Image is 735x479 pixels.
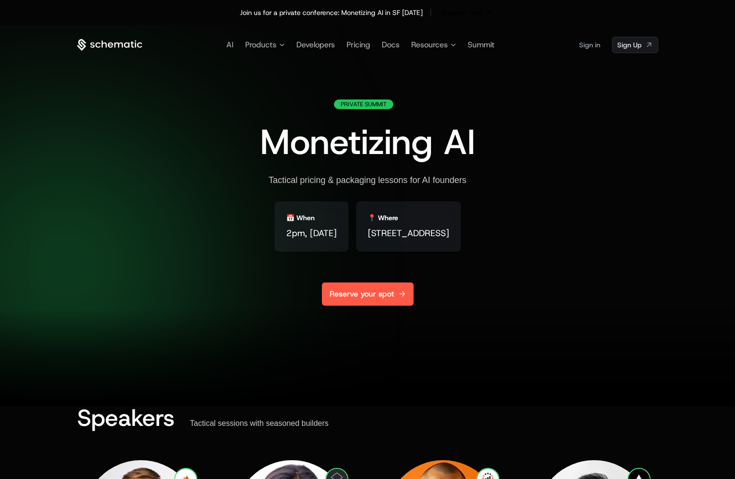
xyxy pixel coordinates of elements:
[268,175,466,186] div: Tactical pricing & packaging lessons for AI founders
[240,8,423,17] div: Join us for a private conference: Monetizing AI in SF [DATE]
[411,39,448,51] span: Resources
[442,8,483,17] span: Register Now
[260,119,475,165] span: Monetizing AI
[579,37,600,53] a: Sign in
[226,40,234,50] a: AI
[334,99,393,109] div: Private Summit
[617,40,641,50] span: Sign Up
[77,402,175,433] span: Speakers
[322,282,414,306] a: Reserve your spot
[382,40,400,50] a: Docs
[439,6,495,19] a: [object Object]
[368,213,398,223] div: 📍 Where
[286,226,337,240] span: 2pm, [DATE]
[296,40,335,50] a: Developers
[368,226,449,240] span: [STREET_ADDRESS]
[612,37,658,53] a: [object Object]
[190,419,329,428] div: Tactical sessions with seasoned builders
[347,40,370,50] a: Pricing
[245,39,277,51] span: Products
[286,213,315,223] div: 📅 When
[468,40,495,50] a: Summit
